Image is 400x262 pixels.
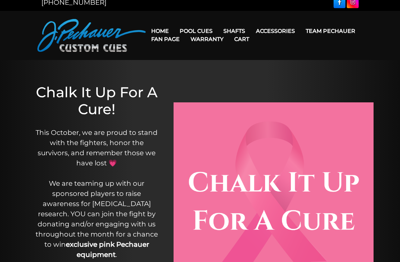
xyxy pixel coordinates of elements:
a: Team Pechauer [300,22,361,40]
a: Pool Cues [174,22,218,40]
img: Pechauer Custom Cues [37,19,146,52]
a: Warranty [185,31,229,48]
strong: exclusive pink Pechauer equipment [66,240,149,259]
a: Fan Page [146,31,185,48]
h1: Chalk It Up For A Cure! [34,84,160,118]
a: Shafts [218,22,251,40]
a: Home [146,22,174,40]
a: Accessories [251,22,300,40]
a: Cart [229,31,255,48]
